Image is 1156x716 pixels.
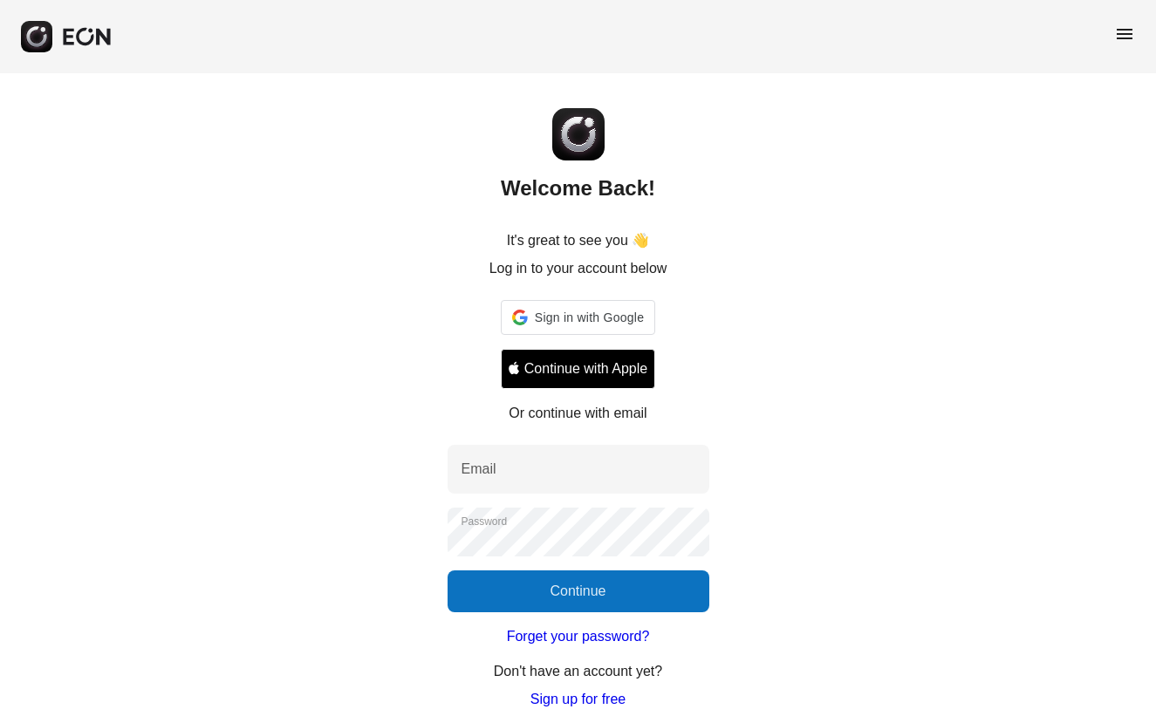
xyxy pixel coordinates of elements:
button: Signin with apple ID [501,349,655,389]
label: Email [462,459,496,480]
span: menu [1114,24,1135,44]
span: Sign in with Google [535,307,644,328]
p: It's great to see you 👋 [507,230,650,251]
a: Forget your password? [507,626,650,647]
div: Sign in with Google [501,300,655,335]
button: Continue [448,570,709,612]
p: Don't have an account yet? [494,661,662,682]
a: Sign up for free [530,689,626,710]
p: Or continue with email [509,403,646,424]
p: Log in to your account below [489,258,667,279]
h2: Welcome Back! [501,174,655,202]
label: Password [462,515,508,528]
